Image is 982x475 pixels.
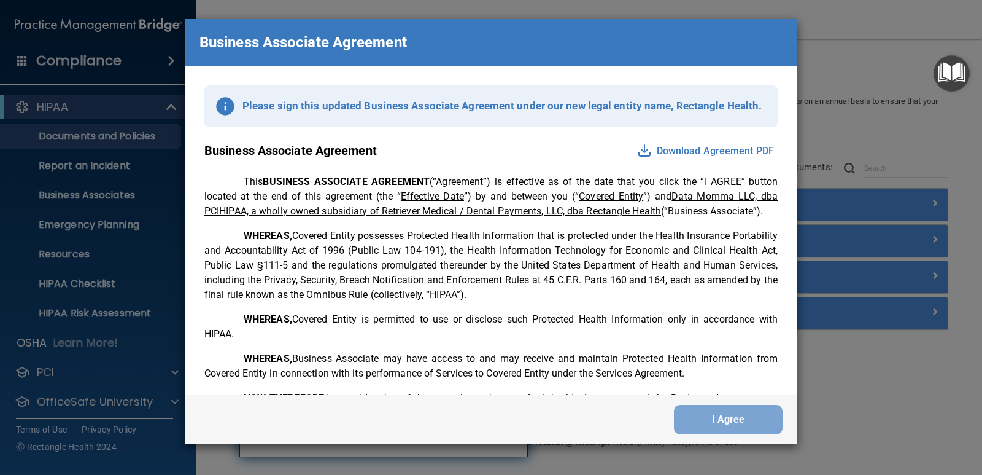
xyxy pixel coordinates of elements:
button: Download Agreement PDF [633,141,778,161]
p: Business Associate Agreement [204,139,377,162]
u: HIPAA [430,289,457,300]
p: in consideration of the mutual promises set forth in this Agreement and the Business Arrangements... [204,391,778,435]
p: Business Associate may have access to and may receive and maintain Protected Health Information f... [204,351,778,381]
u: Effective Date [401,190,464,202]
u: Agreement [436,176,483,187]
p: Covered Entity possesses Protected Health Information that is protected under the Health Insuranc... [204,229,778,302]
span: WHEREAS, [244,353,292,364]
p: Business Associate Agreement [199,29,407,56]
button: Open Resource Center [934,55,970,92]
button: I Agree [674,405,783,434]
p: This (“ ”) is effective as of the date that you click the “I AGREE” button located at the end of ... [204,175,778,219]
span: BUSINESS ASSOCIATE AGREEMENT [263,176,430,187]
p: Covered Entity is permitted to use or disclose such Protected Health Information only in accordan... [204,312,778,342]
u: Covered Entity [579,190,643,202]
span: NOW THEREFORE, [244,392,327,404]
span: WHEREAS, [244,313,292,325]
p: Please sign this updated Business Associate Agreement under our new legal entity name, Rectangle ... [242,96,762,116]
u: Data Momma LLC, dba PCIHIPAA, a wholly owned subsidiary of Retriever Medical / Dental Payments, L... [204,190,778,217]
span: WHEREAS, [244,230,292,241]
